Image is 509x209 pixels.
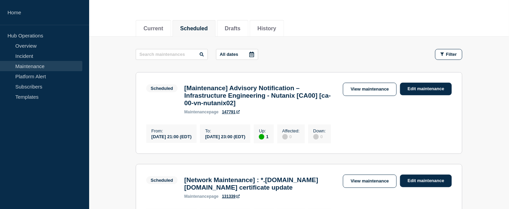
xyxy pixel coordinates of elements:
[313,128,326,133] p: Down :
[225,26,241,32] button: Drafts
[180,26,208,32] button: Scheduled
[151,86,173,91] div: Scheduled
[282,128,300,133] p: Affected :
[184,84,336,107] h3: [Maintenance] Advisory Notification – Infrastructure Engineering - Nutanix [CA00] [ca-00-vn-nutan...
[205,133,245,139] div: [DATE] 23:00 (EDT)
[313,134,319,140] div: disabled
[184,194,219,199] p: page
[222,194,240,199] a: 131339
[259,134,264,140] div: up
[446,52,457,57] span: Filter
[216,49,258,60] button: All dates
[282,134,288,140] div: disabled
[259,128,268,133] p: Up :
[205,128,245,133] p: To :
[282,133,300,140] div: 0
[151,128,192,133] p: From :
[313,133,326,140] div: 0
[151,133,192,139] div: [DATE] 21:00 (EDT)
[400,175,452,187] a: Edit maintenance
[343,83,397,96] a: View maintenance
[184,194,209,199] span: maintenance
[222,110,240,114] a: 147791
[435,49,462,60] button: Filter
[151,178,173,183] div: Scheduled
[184,110,219,114] p: page
[400,83,452,95] a: Edit maintenance
[184,110,209,114] span: maintenance
[259,133,268,140] div: 1
[136,49,208,60] input: Search maintenances
[343,175,397,188] a: View maintenance
[144,26,163,32] button: Current
[258,26,276,32] button: History
[184,176,336,191] h3: [Network Maintenance] : *.[DOMAIN_NAME] [DOMAIN_NAME] certificate update
[220,52,238,57] p: All dates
